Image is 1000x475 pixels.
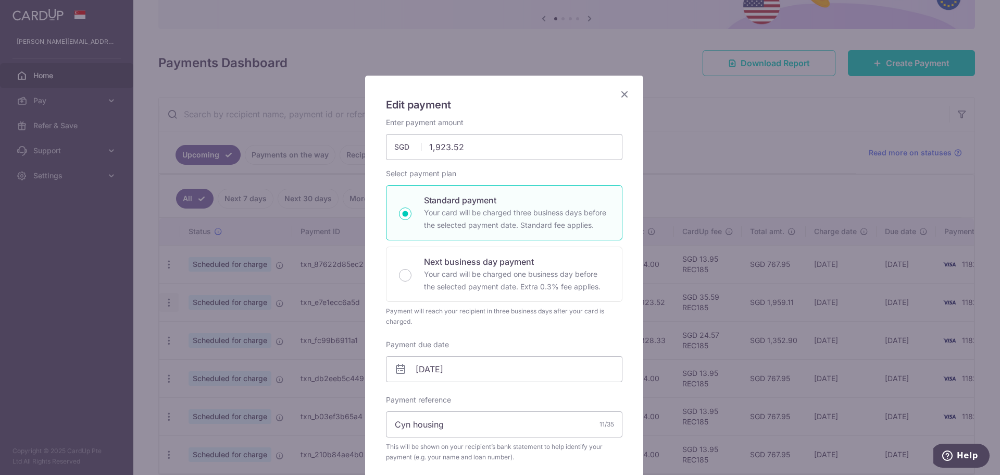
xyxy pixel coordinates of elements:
p: Next business day payment [424,255,609,268]
p: Standard payment [424,194,609,206]
input: DD / MM / YYYY [386,356,622,382]
span: SGD [394,142,421,152]
label: Select payment plan [386,168,456,179]
label: Payment due date [386,339,449,350]
input: 0.00 [386,134,622,160]
button: Close [618,88,631,101]
span: This will be shown on your recipient’s bank statement to help identify your payment (e.g. your na... [386,442,622,462]
p: Your card will be charged three business days before the selected payment date. Standard fee appl... [424,206,609,232]
iframe: Opens a widget where you can find more information [933,444,990,470]
div: Payment will reach your recipient in three business days after your card is charged. [386,306,622,327]
label: Payment reference [386,395,451,405]
p: Your card will be charged one business day before the selected payment date. Extra 0.3% fee applies. [424,268,609,293]
div: 11/35 [599,419,614,430]
label: Enter payment amount [386,117,464,128]
h5: Edit payment [386,96,622,113]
